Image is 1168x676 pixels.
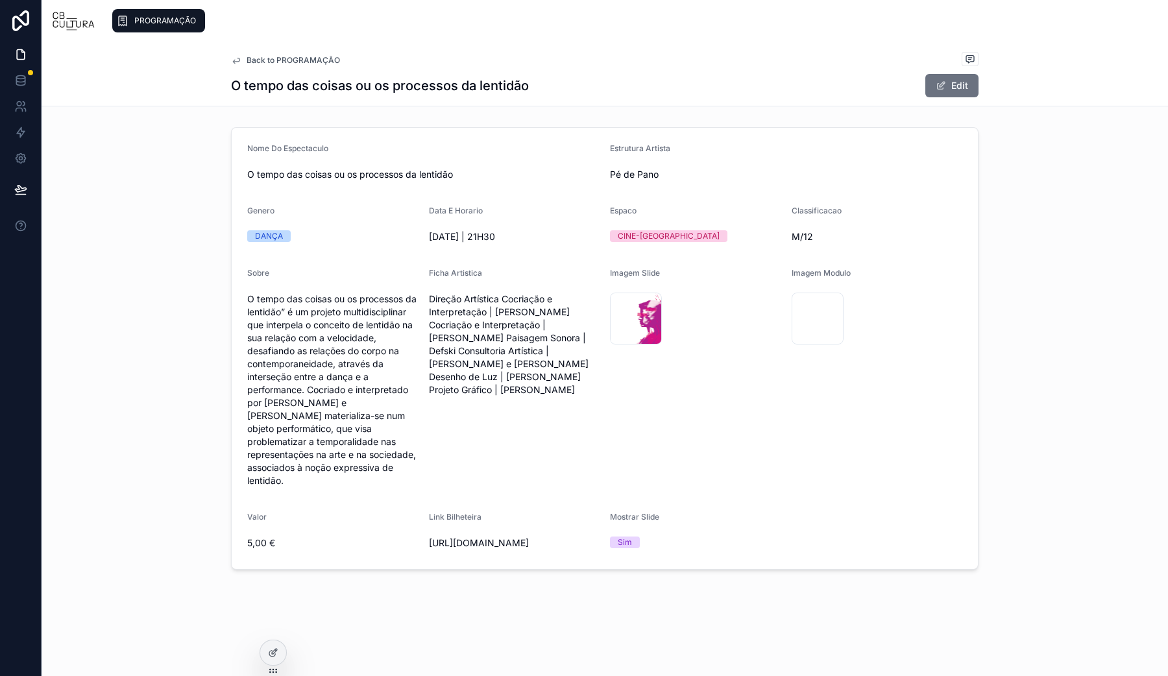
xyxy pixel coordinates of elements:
span: Classificacao [792,206,842,215]
span: Valor [247,512,267,522]
h1: O tempo das coisas ou os processos da lentidão [231,77,529,95]
button: Edit [925,74,979,97]
span: Nome Do Espectaculo [247,143,328,153]
span: M/12 [792,230,963,243]
div: Sim [618,537,632,548]
span: PROGRAMAÇÃO [134,16,196,26]
span: Genero [247,206,274,215]
span: Espaco [610,206,637,215]
span: Back to PROGRAMAÇÃO [247,55,340,66]
span: [URL][DOMAIN_NAME] [429,537,600,549]
span: Data E Horario [429,206,483,215]
span: Link Bilheteira [429,512,481,522]
span: Direção Artística Cocriação e Interpretação | [PERSON_NAME] Cocriação e Interpretação | [PERSON_N... [429,293,600,396]
span: Imagem Modulo [792,268,851,278]
span: Imagem Slide [610,268,660,278]
img: App logo [52,10,95,31]
a: Back to PROGRAMAÇÃO [231,55,340,66]
div: scrollable content [106,6,1158,35]
span: O tempo das coisas ou os processos da lentidão [247,168,600,181]
a: PROGRAMAÇÃO [112,9,205,32]
span: Estrutura Artista [610,143,670,153]
span: Mostrar Slide [610,512,659,522]
span: Sobre [247,268,269,278]
span: Pé de Pano [610,168,962,181]
span: 5,00 € [247,537,419,549]
div: DANÇA [255,230,283,242]
span: [DATE] | 21H30 [429,230,600,243]
span: O tempo das coisas ou os processos da lentidão” é um projeto multidisciplinar que interpela o con... [247,293,419,487]
span: Ficha Artistica [429,268,482,278]
div: CINE-[GEOGRAPHIC_DATA] [618,230,720,242]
